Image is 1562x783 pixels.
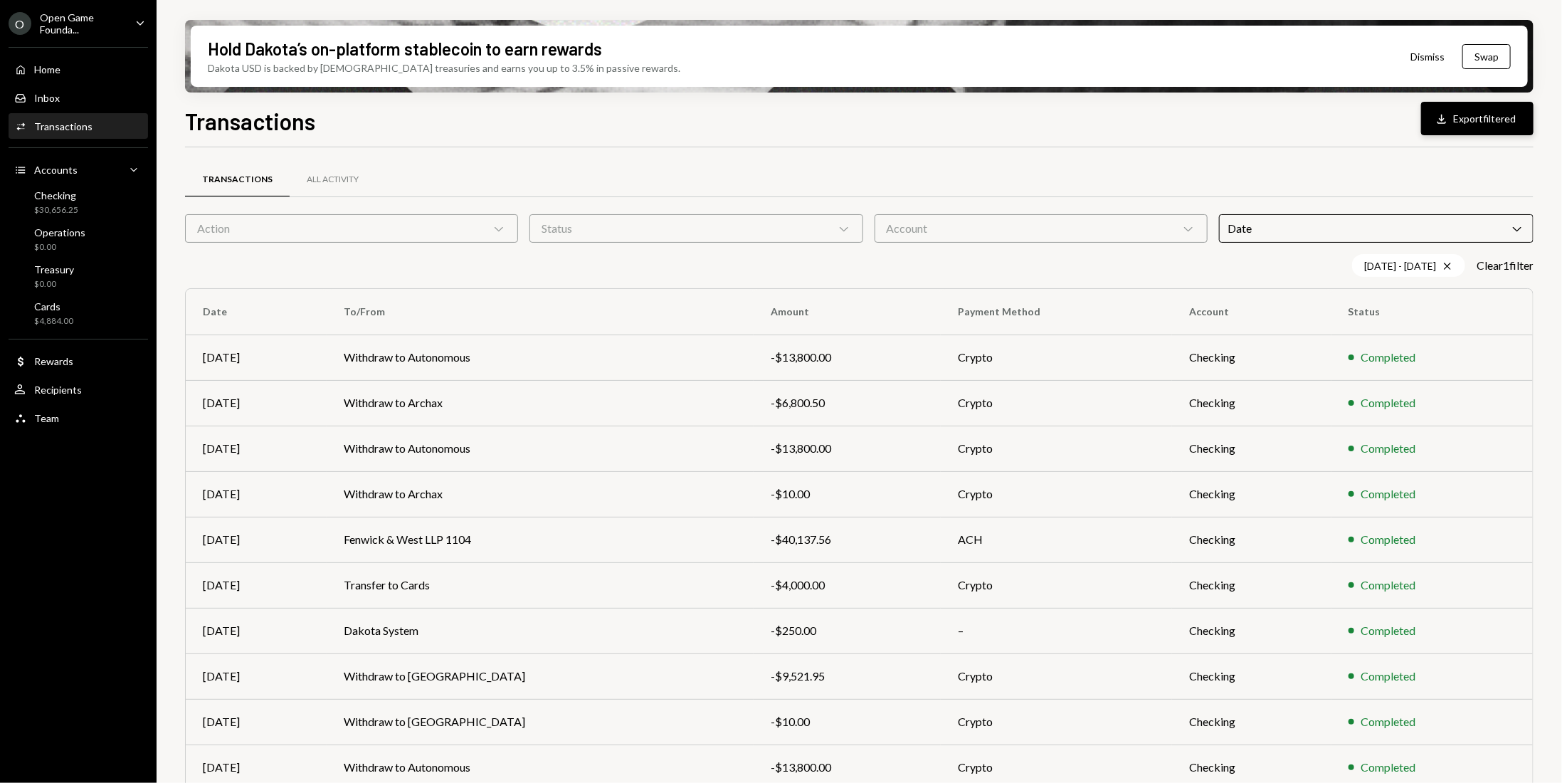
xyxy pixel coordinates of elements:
[1172,471,1331,517] td: Checking
[941,653,1172,699] td: Crypto
[771,713,924,730] div: -$10.00
[1477,258,1534,273] button: Clear1filter
[1219,214,1534,243] div: Date
[1421,102,1534,135] button: Exportfiltered
[1172,562,1331,608] td: Checking
[203,349,310,366] div: [DATE]
[185,214,518,243] div: Action
[1361,394,1416,411] div: Completed
[327,471,754,517] td: Withdraw to Archax
[307,174,359,186] div: All Activity
[941,699,1172,745] td: Crypto
[185,107,315,135] h1: Transactions
[34,278,74,290] div: $0.00
[327,517,754,562] td: Fenwick & West LLP 1104
[1352,254,1465,277] div: [DATE] - [DATE]
[9,377,148,402] a: Recipients
[941,380,1172,426] td: Crypto
[9,259,148,293] a: Treasury$0.00
[771,577,924,594] div: -$4,000.00
[875,214,1208,243] div: Account
[1172,653,1331,699] td: Checking
[9,12,31,35] div: O
[771,531,924,548] div: -$40,137.56
[771,349,924,366] div: -$13,800.00
[9,185,148,219] a: Checking$30,656.25
[327,289,754,335] th: To/From
[9,157,148,182] a: Accounts
[327,335,754,380] td: Withdraw to Autonomous
[327,426,754,471] td: Withdraw to Autonomous
[941,562,1172,608] td: Crypto
[941,517,1172,562] td: ACH
[208,37,602,61] div: Hold Dakota’s on-platform stablecoin to earn rewards
[327,653,754,699] td: Withdraw to [GEOGRAPHIC_DATA]
[203,713,310,730] div: [DATE]
[1172,289,1331,335] th: Account
[203,485,310,503] div: [DATE]
[941,471,1172,517] td: Crypto
[34,63,60,75] div: Home
[9,296,148,330] a: Cards$4,884.00
[941,289,1172,335] th: Payment Method
[203,577,310,594] div: [DATE]
[771,440,924,457] div: -$13,800.00
[1361,713,1416,730] div: Completed
[203,759,310,776] div: [DATE]
[1462,44,1511,69] button: Swap
[1361,577,1416,594] div: Completed
[34,189,78,201] div: Checking
[34,315,73,327] div: $4,884.00
[9,348,148,374] a: Rewards
[771,485,924,503] div: -$10.00
[327,562,754,608] td: Transfer to Cards
[1361,668,1416,685] div: Completed
[203,531,310,548] div: [DATE]
[771,759,924,776] div: -$13,800.00
[1361,531,1416,548] div: Completed
[941,335,1172,380] td: Crypto
[203,394,310,411] div: [DATE]
[1361,440,1416,457] div: Completed
[9,56,148,82] a: Home
[185,162,290,198] a: Transactions
[1172,608,1331,653] td: Checking
[9,113,148,139] a: Transactions
[208,61,680,75] div: Dakota USD is backed by [DEMOGRAPHIC_DATA] treasuries and earns you up to 3.5% in passive rewards.
[290,162,376,198] a: All Activity
[1172,380,1331,426] td: Checking
[34,263,74,275] div: Treasury
[203,668,310,685] div: [DATE]
[1361,759,1416,776] div: Completed
[1393,40,1462,73] button: Dismiss
[1172,517,1331,562] td: Checking
[1172,426,1331,471] td: Checking
[1361,485,1416,503] div: Completed
[1361,622,1416,639] div: Completed
[34,120,93,132] div: Transactions
[34,355,73,367] div: Rewards
[34,92,60,104] div: Inbox
[186,289,327,335] th: Date
[754,289,941,335] th: Amount
[1172,699,1331,745] td: Checking
[9,222,148,256] a: Operations$0.00
[771,394,924,411] div: -$6,800.50
[34,164,78,176] div: Accounts
[34,384,82,396] div: Recipients
[34,412,59,424] div: Team
[203,440,310,457] div: [DATE]
[1172,335,1331,380] td: Checking
[9,85,148,110] a: Inbox
[1361,349,1416,366] div: Completed
[771,622,924,639] div: -$250.00
[529,214,862,243] div: Status
[34,300,73,312] div: Cards
[202,174,273,186] div: Transactions
[203,622,310,639] div: [DATE]
[327,380,754,426] td: Withdraw to Archax
[771,668,924,685] div: -$9,521.95
[1331,289,1533,335] th: Status
[34,226,85,238] div: Operations
[9,405,148,431] a: Team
